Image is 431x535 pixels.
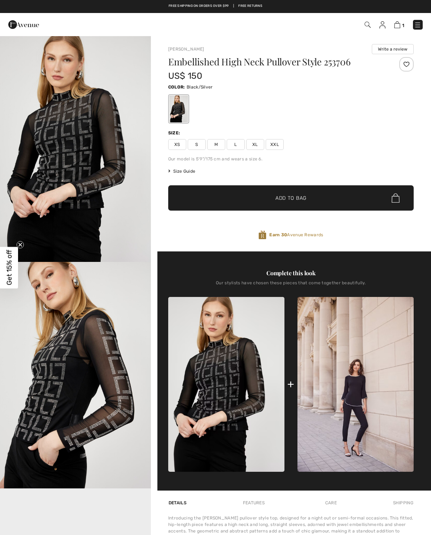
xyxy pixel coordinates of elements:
[246,139,264,150] span: XL
[5,250,13,285] span: Get 15% off
[168,71,202,81] span: US$ 150
[269,232,323,238] span: Avenue Rewards
[394,20,404,29] a: 1
[168,168,195,174] span: Size Guide
[269,232,287,237] strong: Earn 30
[168,57,373,66] h1: Embellished High Neck Pullover Style 253706
[275,194,306,202] span: Add to Bag
[168,280,414,291] div: Our stylists have chosen these pieces that come together beautifully.
[168,85,185,90] span: Color:
[168,269,414,277] div: Complete this look
[169,4,229,9] a: Free shipping on orders over $99
[238,4,262,9] a: Free Returns
[414,21,421,29] img: Menu
[168,130,182,136] div: Size:
[168,496,188,509] div: Details
[8,17,39,32] img: 1ère Avenue
[169,95,188,122] div: Black/Silver
[402,23,404,28] span: 1
[17,241,24,248] button: Close teaser
[266,139,284,150] span: XXL
[168,47,204,52] a: [PERSON_NAME]
[207,139,225,150] span: M
[8,21,39,27] a: 1ère Avenue
[168,185,414,211] button: Add to Bag
[391,496,414,509] div: Shipping
[233,4,234,9] span: |
[372,44,414,54] button: Write a review
[365,22,371,28] img: Search
[187,85,213,90] span: Black/Silver
[188,139,206,150] span: S
[168,139,186,150] span: XS
[258,230,266,240] img: Avenue Rewards
[168,297,284,472] img: Embellished High Neck Pullover Style 253706
[392,193,400,203] img: Bag.svg
[287,376,294,392] div: +
[237,496,271,509] div: Features
[227,139,245,150] span: L
[168,156,414,162] div: Our model is 5'9"/175 cm and wears a size 6.
[394,21,400,28] img: Shopping Bag
[379,21,386,29] img: My Info
[319,496,343,509] div: Care
[297,297,414,472] img: High-Waisted Formal Trousers Style 209027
